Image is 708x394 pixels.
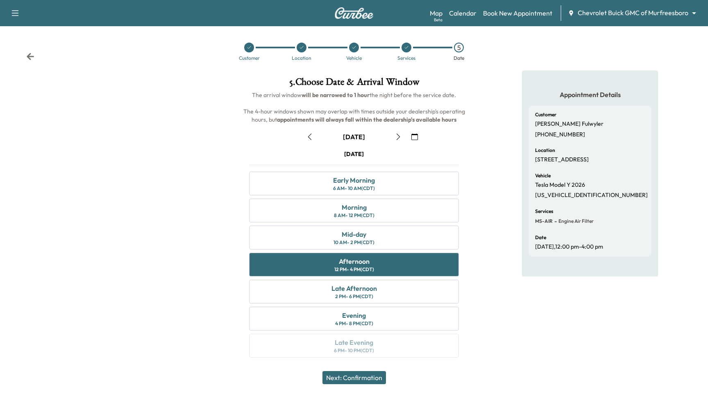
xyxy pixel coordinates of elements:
div: 5 [454,43,464,52]
span: Chevrolet Buick GMC of Murfreesboro [578,8,688,18]
div: Afternoon [339,256,370,266]
p: Tesla Model Y 2026 [535,181,585,189]
div: Evening [342,310,366,320]
h6: Vehicle [535,173,551,178]
div: Early Morning [333,175,375,185]
span: - [553,217,557,225]
div: 2 PM - 6 PM (CDT) [335,293,373,300]
div: Customer [239,56,260,61]
div: 4 PM - 8 PM (CDT) [335,320,373,327]
div: Back [26,52,34,61]
p: [DATE] , 12:00 pm - 4:00 pm [535,243,603,251]
div: 12 PM - 4 PM (CDT) [334,266,374,273]
div: 6 AM - 10 AM (CDT) [333,185,375,192]
p: [US_VEHICLE_IDENTIFICATION_NUMBER] [535,192,648,199]
div: Mid-day [342,229,366,239]
div: Date [454,56,464,61]
p: [STREET_ADDRESS] [535,156,589,163]
h6: Customer [535,112,556,117]
b: appointments will always fall within the dealership's available hours [277,116,456,123]
b: will be narrowed to 1 hour [302,91,370,99]
span: MS-AIR [535,218,553,224]
a: Calendar [449,8,477,18]
p: [PHONE_NUMBER] [535,131,585,138]
div: [DATE] [343,132,365,141]
div: Services [397,56,415,61]
div: Beta [434,17,442,23]
img: Curbee Logo [334,7,374,19]
p: [PERSON_NAME] Fulwyler [535,120,604,128]
h6: Date [535,235,546,240]
h6: Services [535,209,553,214]
a: MapBeta [430,8,442,18]
div: Vehicle [346,56,362,61]
div: Location [292,56,311,61]
div: [DATE] [344,150,364,158]
div: Late Afternoon [331,283,377,293]
button: Next: Confirmation [322,371,386,384]
h5: Appointment Details [529,90,651,99]
span: Engine Air Filter [557,218,594,224]
h6: Location [535,148,555,153]
span: The arrival window the night before the service date. The 4-hour windows shown may overlap with t... [243,91,466,123]
h1: 5 . Choose Date & Arrival Window [243,77,465,91]
div: Morning [342,202,367,212]
div: 10 AM - 2 PM (CDT) [334,239,374,246]
div: 8 AM - 12 PM (CDT) [334,212,374,219]
a: Book New Appointment [483,8,552,18]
